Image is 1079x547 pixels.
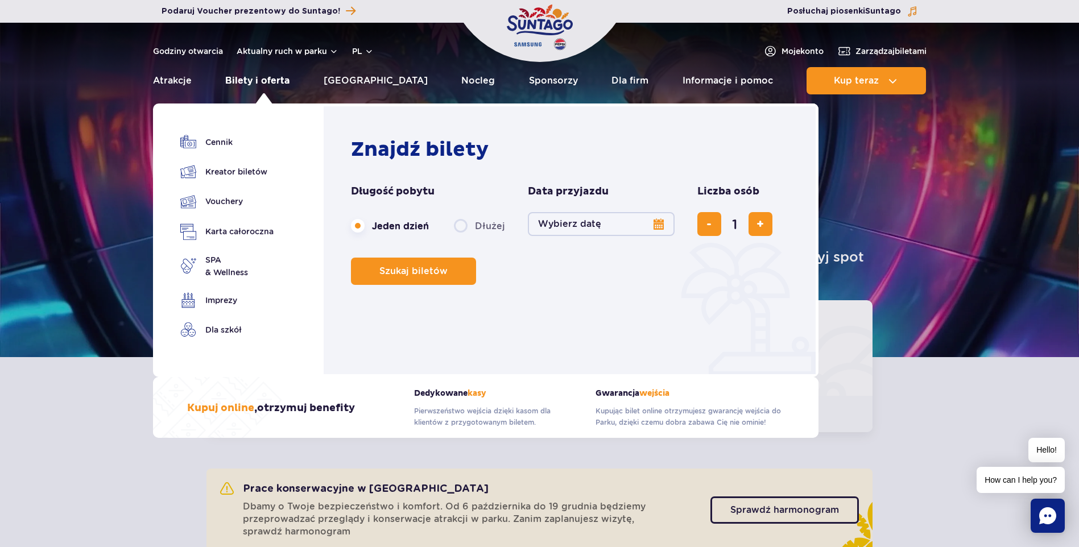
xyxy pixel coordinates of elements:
span: Liczba osób [697,185,759,198]
strong: Gwarancja [596,388,784,398]
button: usuń bilet [697,212,721,236]
span: Hello! [1028,438,1065,462]
span: Kupuj online [187,401,254,415]
p: Kupując bilet online otrzymujesz gwarancję wejścia do Parku, dzięki czemu dobra zabawa Cię nie om... [596,405,784,428]
span: Długość pobytu [351,185,435,198]
span: Zarządzaj biletami [855,45,927,57]
label: Jeden dzień [351,214,429,238]
a: Nocleg [461,67,495,94]
div: Chat [1031,499,1065,533]
a: Bilety i oferta [225,67,290,94]
a: Vouchery [180,193,274,210]
a: Informacje i pomoc [683,67,773,94]
span: kasy [468,388,486,398]
button: Kup teraz [807,67,926,94]
p: Pierwszeństwo wejścia dzięki kasom dla klientów z przygotowanym biletem. [414,405,578,428]
span: Data przyjazdu [528,185,609,198]
a: SPA& Wellness [180,254,274,279]
span: Szukaj biletów [379,266,448,276]
input: liczba biletów [721,210,749,238]
button: Wybierz datę [528,212,675,236]
a: Zarządzajbiletami [837,44,927,58]
a: Godziny otwarcia [153,45,223,57]
form: Planowanie wizyty w Park of Poland [351,185,794,285]
span: Kup teraz [834,76,879,86]
button: dodaj bilet [749,212,772,236]
a: [GEOGRAPHIC_DATA] [324,67,428,94]
label: Dłużej [454,214,505,238]
a: Cennik [180,134,274,150]
button: Aktualny ruch w parku [237,47,338,56]
a: Mojekonto [763,44,824,58]
h3: , otrzymuj benefity [187,401,355,415]
a: Imprezy [180,292,274,308]
strong: Dedykowane [414,388,578,398]
span: Moje konto [782,45,824,57]
a: Dla szkół [180,322,274,338]
span: How can I help you? [977,467,1065,493]
button: Szukaj biletów [351,258,476,285]
h2: Znajdź bilety [351,137,794,162]
a: Kreator biletów [180,164,274,180]
a: Dla firm [611,67,648,94]
button: pl [352,45,374,57]
a: Atrakcje [153,67,192,94]
a: Sponsorzy [529,67,578,94]
span: wejścia [639,388,669,398]
span: SPA & Wellness [205,254,248,279]
a: Karta całoroczna [180,223,274,240]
